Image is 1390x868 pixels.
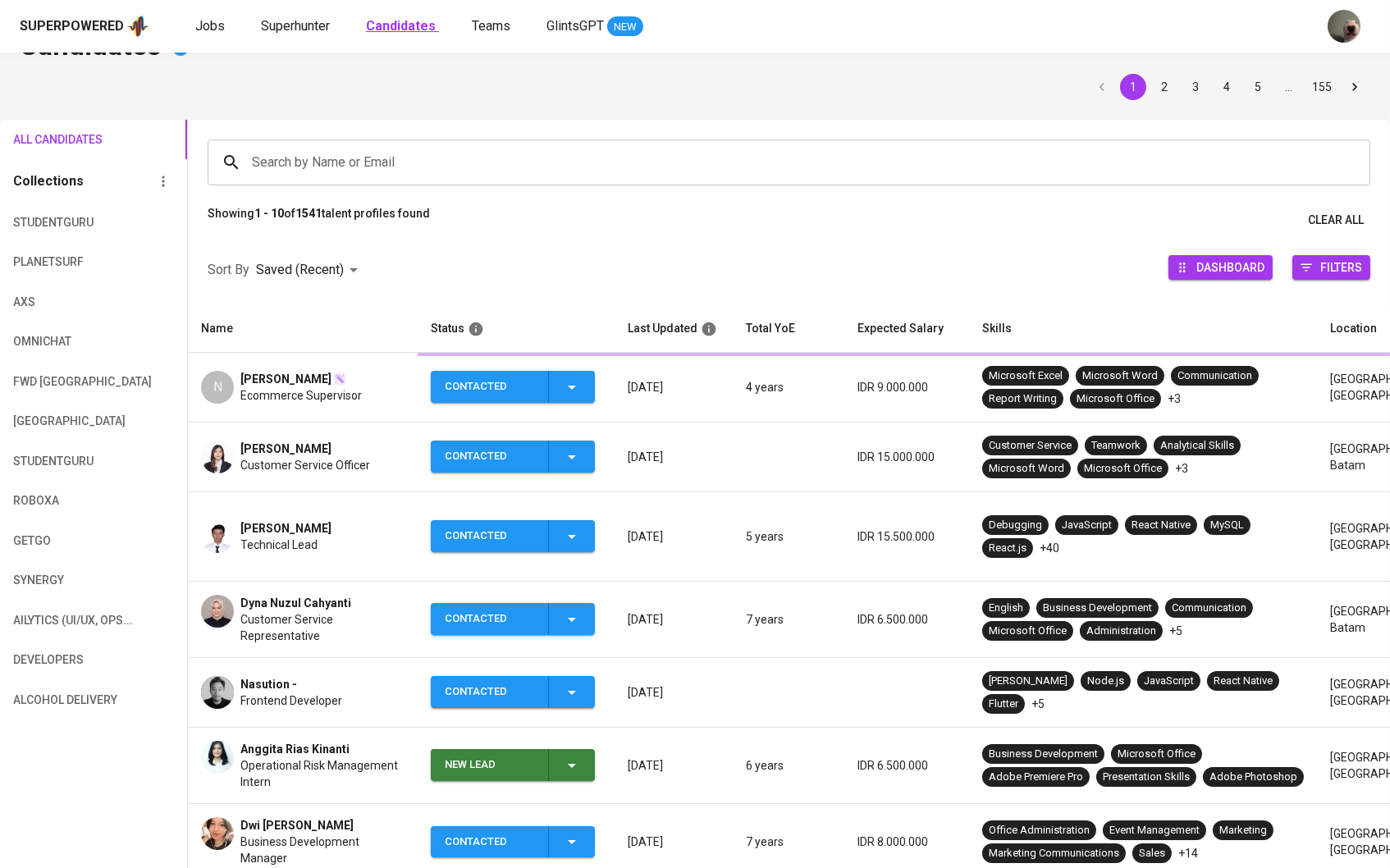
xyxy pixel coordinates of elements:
[746,611,831,628] p: 7 years
[989,747,1098,762] div: Business Development
[1109,823,1200,838] div: Event Management
[1169,623,1182,639] p: +5
[240,537,318,553] span: Technical Lead
[254,207,284,220] b: 1 - 10
[1168,255,1273,280] button: Dashboard
[1196,256,1264,278] span: Dashboard
[240,692,342,709] span: Frontend Developer
[628,611,720,628] p: [DATE]
[333,372,346,386] img: magic_wand.svg
[857,611,956,628] p: IDR 6.500.000
[127,14,149,39] img: app logo
[615,305,733,353] th: Last Updated
[1082,368,1158,384] div: Microsoft Word
[1139,846,1165,861] div: Sales
[240,457,370,473] span: Customer Service Officer
[366,16,439,37] a: Candidates
[240,387,362,404] span: Ecommerce Supervisor
[445,749,535,781] div: New Lead
[1086,74,1370,100] nav: pagination navigation
[431,749,595,781] button: New Lead
[13,372,102,392] span: FWD [GEOGRAPHIC_DATA]
[13,531,102,551] span: GetGo
[1120,74,1146,100] button: page 1
[857,757,956,774] p: IDR 6.500.000
[13,252,102,272] span: PlanetSurf
[201,371,234,404] div: N
[989,624,1067,639] div: Microsoft Office
[857,528,956,545] p: IDR 15.500.000
[628,834,720,850] p: [DATE]
[13,130,102,150] span: All Candidates
[746,757,831,774] p: 6 years
[188,305,418,353] th: Name
[240,595,351,611] span: Dyna Nuzul Cahyanti
[13,292,102,313] span: AXS
[13,212,102,233] span: StudentGuru
[628,528,720,545] p: [DATE]
[240,834,405,866] span: Business Development Manager
[240,817,354,834] span: Dwi [PERSON_NAME]
[1077,391,1155,407] div: Microsoft Office
[1132,518,1191,533] div: React Native
[13,411,102,432] span: [GEOGRAPHIC_DATA]
[418,305,615,353] th: Status
[256,255,364,286] div: Saved (Recent)
[1084,461,1162,477] div: Microsoft Office
[1160,438,1234,454] div: Analytical Skills
[201,817,234,850] img: dee0f61f5f6d64923047926f4bbd3dca.jpg
[240,520,331,537] span: [PERSON_NAME]
[240,676,297,692] span: Nasution -
[13,491,102,511] span: Roboxa
[13,570,102,591] span: Synergy
[472,18,510,34] span: Teams
[989,518,1042,533] div: Debugging
[1307,74,1337,100] button: Go to page 155
[546,18,604,34] span: GlintsGPT
[1219,823,1267,838] div: Marketing
[989,823,1090,838] div: Office Administration
[201,741,234,774] img: e67097dd947eb0e237d52a7c7bdc3205.jpg
[1086,624,1156,639] div: Administration
[628,757,720,774] p: [DATE]
[13,451,102,472] span: StudentGuru
[13,610,102,631] span: Ailytics (UI/UX, OPS...
[857,379,956,395] p: IDR 9.000.000
[989,770,1083,785] div: Adobe Premiere Pro
[20,14,149,39] a: Superpoweredapp logo
[1301,205,1370,235] button: Clear All
[989,438,1072,454] div: Customer Service
[607,19,643,35] span: NEW
[1087,674,1124,689] div: Node.js
[1168,391,1181,407] p: +3
[1178,845,1198,861] p: +14
[20,17,124,36] div: Superpowered
[1209,770,1297,785] div: Adobe Photoshop
[1172,601,1246,616] div: Communication
[857,449,956,465] p: IDR 15.000.000
[261,18,330,34] span: Superhunter
[1320,256,1362,278] span: Filters
[472,16,514,37] a: Teams
[989,461,1064,477] div: Microsoft Word
[1308,210,1364,231] span: Clear All
[256,260,344,280] p: Saved (Recent)
[13,170,84,193] h6: Collections
[431,826,595,858] button: Contacted
[628,379,720,395] p: [DATE]
[431,603,595,635] button: Contacted
[201,676,234,709] img: 028d0ee474a69bc598748c933e565114.jpg
[1210,518,1244,533] div: MySQL
[733,305,844,353] th: Total YoE
[1043,601,1152,616] div: Business Development
[240,757,405,790] span: Operational Risk Management Intern
[1091,438,1141,454] div: Teamwork
[989,541,1026,556] div: React.js
[431,441,595,473] button: Contacted
[989,391,1057,407] div: Report Writing
[201,441,234,473] img: bdd8f7a93429ab4bf37be12d9c7204aa.jpeg
[208,205,430,235] p: Showing of talent profiles found
[746,528,831,545] p: 5 years
[1342,74,1368,100] button: Go to next page
[1245,74,1271,100] button: Go to page 5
